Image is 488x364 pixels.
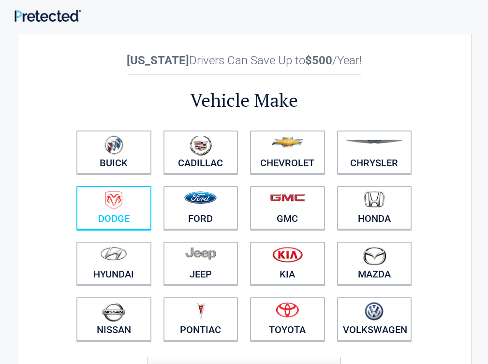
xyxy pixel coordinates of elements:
[337,242,412,285] a: Mazda
[104,135,123,155] img: buick
[185,247,216,260] img: jeep
[250,242,325,285] a: Kia
[76,131,151,174] a: Buick
[337,297,412,341] a: Volkswagen
[100,247,127,261] img: hyundai
[76,242,151,285] a: Hyundai
[163,297,238,341] a: Pontiac
[76,186,151,230] a: Dodge
[105,191,122,210] img: dodge
[250,186,325,230] a: GMC
[362,247,386,265] img: mazda
[196,302,206,320] img: pontiac
[345,140,404,144] img: chrysler
[276,302,299,318] img: toyota
[250,131,325,174] a: Chevrolet
[71,88,418,113] h2: Vehicle Make
[15,10,81,22] img: Main Logo
[272,247,303,262] img: kia
[163,131,238,174] a: Cadillac
[190,135,212,156] img: cadillac
[337,131,412,174] a: Chrysler
[337,186,412,230] a: Honda
[76,297,151,341] a: Nissan
[365,302,384,321] img: volkswagen
[163,186,238,230] a: Ford
[364,191,384,208] img: honda
[184,191,217,204] img: ford
[102,302,125,322] img: nissan
[71,54,418,67] h2: Drivers Can Save Up to /Year
[163,242,238,285] a: Jeep
[270,193,305,202] img: gmc
[127,54,189,67] b: [US_STATE]
[305,54,332,67] b: $500
[271,137,304,147] img: chevrolet
[250,297,325,341] a: Toyota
